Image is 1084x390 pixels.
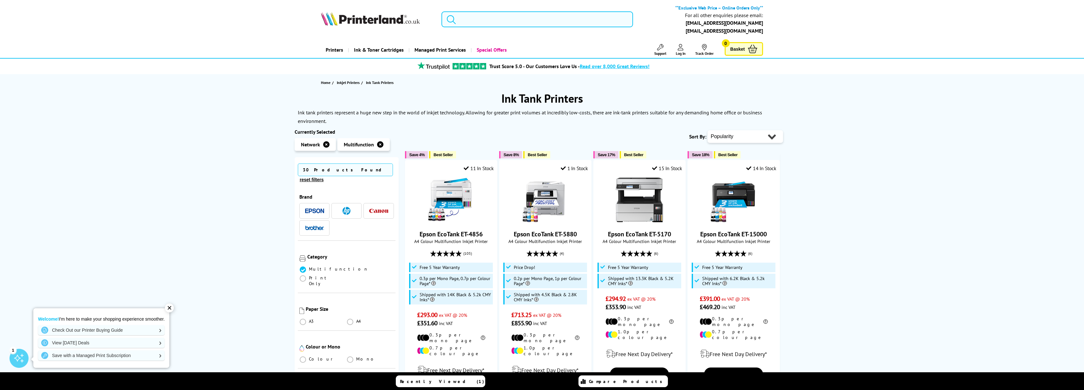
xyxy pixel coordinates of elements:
[367,207,390,215] button: Canon
[420,230,483,238] a: Epson EcoTank ET-4856
[464,165,493,171] div: 11 In Stock
[654,51,666,56] span: Support
[722,296,750,302] span: ex VAT @ 20%
[409,152,425,157] span: Save 4%
[523,151,550,158] button: Best Seller
[624,152,643,157] span: Best Seller
[718,152,738,157] span: Best Seller
[610,368,669,381] a: View
[38,316,165,322] p: I'm here to make your shopping experience smoother.
[420,265,460,270] span: Free 5 Year Warranty
[405,151,428,158] button: Save 4%
[702,276,774,286] span: Shipped with 6.2K Black & 5.2k CMY Inks*
[675,5,763,11] b: **Exclusive Web Price – Online Orders Only**
[514,230,577,238] a: Epson EcoTank ET-5880
[700,329,768,340] li: 0.7p per colour page
[714,151,741,158] button: Best Seller
[676,44,686,56] a: Log In
[605,295,626,303] span: £294.92
[337,79,360,86] span: Inkjet Printers
[303,224,326,232] button: Brother
[309,318,315,324] span: A3
[514,292,585,302] span: Shipped with 4.5K Black & 2.8K CMY Inks*
[344,141,374,148] span: Multifunction
[471,42,512,58] a: Special Offers
[511,311,532,319] span: £713.25
[521,219,569,225] a: Epson EcoTank ET-5880
[354,42,404,58] span: Ink & Toner Cartridges
[514,265,535,270] span: Price Drop!
[343,207,350,215] img: HP
[686,20,763,26] a: [EMAIL_ADDRESS][DOMAIN_NAME]
[700,295,720,303] span: £391.00
[580,63,650,69] span: Read over 8,000 Great Reviews!
[700,303,720,311] span: £469.20
[415,62,453,70] img: trustpilot rating
[307,253,394,260] div: Category
[702,265,742,270] span: Free 5 Year Warranty
[593,151,618,158] button: Save 17%
[369,209,388,213] img: Canon
[298,109,762,124] p: Ink tank printers represent a huge new step in the world of inkjet technology. Allowing for great...
[608,230,671,238] a: Epson EcoTank ET-5170
[521,176,569,224] img: Epson EcoTank ET-5880
[295,129,399,135] div: Currently Selected
[746,165,776,171] div: 14 In Stock
[691,238,776,244] span: A4 Colour Multifunction Inkjet Printer
[321,42,348,58] a: Printers
[676,51,686,56] span: Log In
[298,177,325,182] button: reset filters
[578,375,668,387] a: Compare Products
[704,368,763,381] a: View
[722,39,730,47] span: 0
[627,296,656,302] span: ex VAT @ 20%
[725,42,763,56] a: Basket 0
[408,361,494,379] div: modal_delivery
[608,276,680,286] span: Shipped with 13.3K Black & 5.2K CMY Inks*
[366,80,394,85] span: Ink Tank Printers
[303,207,326,215] button: Epson
[301,141,320,148] span: Network
[38,350,165,361] a: Save with a Managed Print Subscription
[608,265,648,270] span: Free 5 Year Warranty
[692,152,709,157] span: Save 18%
[605,316,674,327] li: 0.3p per mono page
[504,152,519,157] span: Save 8%
[685,12,763,18] div: For all other enquiries please email:
[417,345,485,356] li: 0.7p per colour page
[321,79,332,86] a: Home
[453,63,486,69] img: trustpilot rating
[417,319,438,327] span: £351.60
[309,275,347,286] span: Print Only
[356,356,377,362] span: Mono
[730,45,745,53] span: Basket
[335,207,358,215] button: HP
[305,226,324,230] img: Brother
[700,230,767,238] a: Epson EcoTank ET-15000
[620,151,647,158] button: Best Seller
[597,238,682,244] span: A4 Colour Multifunction Inkjet Printer
[38,316,59,322] strong: Welcome!
[420,276,491,286] span: 0.3p per Mono Page, 0.7p per Colour Page*
[511,319,532,327] span: £855.90
[686,28,763,34] b: [EMAIL_ADDRESS][DOMAIN_NAME]
[605,329,674,340] li: 1.0p per colour page
[589,379,666,384] span: Compare Products
[528,152,547,157] span: Best Seller
[748,247,752,259] span: (6)
[356,318,362,324] span: A4
[337,79,361,86] a: Inkjet Printers
[654,44,666,56] a: Support
[429,151,456,158] button: Best Seller
[417,311,438,319] span: £293.00
[427,176,475,224] img: Epson EcoTank ET-4856
[688,151,713,158] button: Save 18%
[503,238,588,244] span: A4 Colour Multifunction Inkjet Printer
[309,356,335,362] span: Colour
[710,176,757,224] img: Epson EcoTank ET-15000
[533,312,561,318] span: ex VAT @ 20%
[561,165,588,171] div: 1 In Stock
[417,332,485,343] li: 0.3p per mono page
[533,320,547,326] span: inc VAT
